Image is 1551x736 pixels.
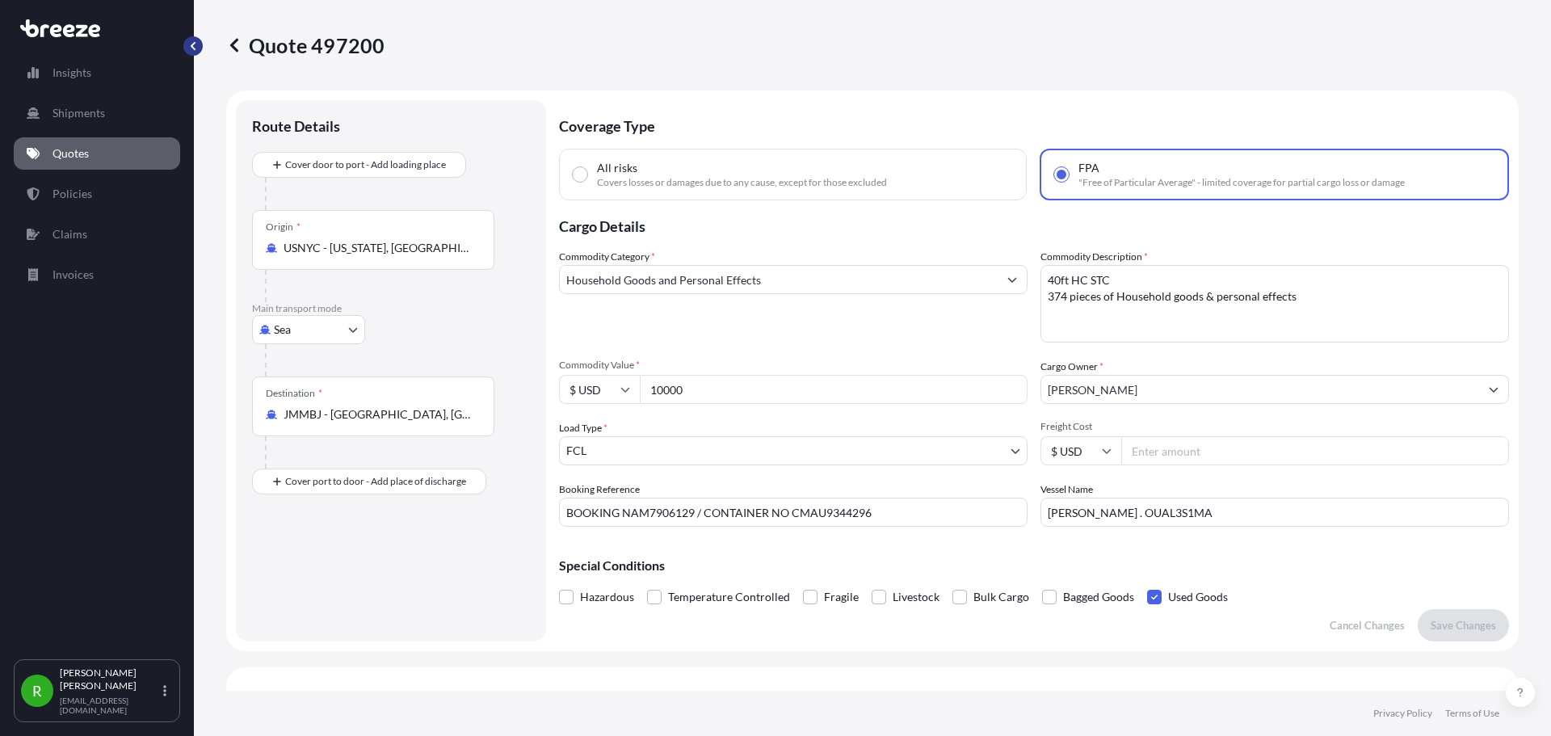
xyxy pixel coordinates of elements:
button: Show suggestions [998,265,1027,294]
a: Shipments [14,97,180,129]
span: Fragile [824,585,859,609]
p: Claims [53,226,87,242]
span: FPA [1078,160,1099,176]
span: Temperature Controlled [668,585,790,609]
input: FPA"Free of Particular Average" - limited coverage for partial cargo loss or damage [1054,167,1069,182]
span: Hazardous [580,585,634,609]
button: Save Changes [1418,609,1509,641]
span: Cover door to port - Add loading place [285,157,446,173]
input: Select a commodity type [560,265,998,294]
input: Type amount [640,375,1028,404]
input: Your internal reference [559,498,1028,527]
textarea: 40ft HC STC 374 pieces of Household goods & personal effects [1040,265,1509,343]
label: Booking Reference [559,482,640,498]
span: Bagged Goods [1063,585,1134,609]
label: Vessel Name [1040,482,1093,498]
p: Quotes [53,145,89,162]
button: Cancel Changes [1317,609,1418,641]
a: Terms of Use [1445,707,1499,720]
p: [PERSON_NAME] [PERSON_NAME] [60,667,160,692]
p: Invoices [53,267,94,283]
a: Claims [14,218,180,250]
label: Cargo Owner [1040,359,1103,375]
p: Policies [53,186,92,202]
span: Cover port to door - Add place of discharge [285,473,466,490]
p: Shipments [53,105,105,121]
input: Enter amount [1121,436,1509,465]
span: Sea [274,322,291,338]
button: FCL [559,436,1028,465]
a: Policies [14,178,180,210]
span: "Free of Particular Average" - limited coverage for partial cargo loss or damage [1078,176,1405,189]
span: All risks [597,160,637,176]
span: Livestock [893,585,939,609]
p: Quote 497200 [226,32,385,58]
span: Used Goods [1168,585,1228,609]
a: Insights [14,57,180,89]
p: Coverage Type [559,100,1509,149]
a: Invoices [14,259,180,291]
p: Main transport mode [252,302,530,315]
p: Route Details [252,116,340,136]
p: Insights [53,65,91,81]
input: Full name [1041,375,1479,404]
span: Commodity Value [559,359,1028,372]
button: Cover port to door - Add place of discharge [252,469,486,494]
p: Cargo Details [559,200,1509,249]
label: Commodity Description [1040,249,1148,265]
label: Commodity Category [559,249,655,265]
p: Save Changes [1431,617,1496,633]
input: Destination [284,406,474,423]
input: All risksCovers losses or damages due to any cause, except for those excluded [573,167,587,182]
p: Cancel Changes [1330,617,1405,633]
span: R [32,683,42,699]
div: Origin [266,221,301,233]
span: Load Type [559,420,607,436]
span: Bulk Cargo [973,585,1029,609]
span: Covers losses or damages due to any cause, except for those excluded [597,176,887,189]
button: Show suggestions [1479,375,1508,404]
p: Special Conditions [559,559,1509,572]
span: Freight Cost [1040,420,1509,433]
button: Cover door to port - Add loading place [252,152,466,178]
input: Origin [284,240,474,256]
input: Enter name [1040,498,1509,527]
span: FCL [566,443,586,459]
button: Select transport [252,315,365,344]
p: [EMAIL_ADDRESS][DOMAIN_NAME] [60,696,160,715]
a: Privacy Policy [1373,707,1432,720]
a: Quotes [14,137,180,170]
div: Destination [266,387,322,400]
